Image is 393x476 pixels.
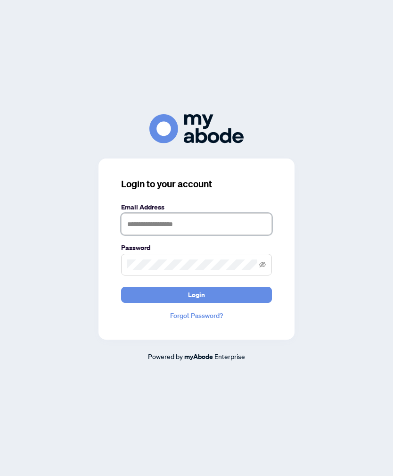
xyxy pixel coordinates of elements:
a: Forgot Password? [121,310,272,321]
label: Email Address [121,202,272,212]
label: Password [121,242,272,253]
h3: Login to your account [121,177,272,191]
span: Powered by [148,352,183,360]
img: ma-logo [149,114,244,143]
span: eye-invisible [259,261,266,268]
span: Login [188,287,205,302]
a: myAbode [184,351,213,362]
span: Enterprise [214,352,245,360]
button: Login [121,287,272,303]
